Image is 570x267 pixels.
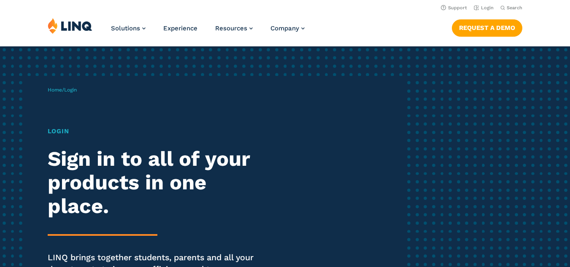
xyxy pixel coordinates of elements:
[48,87,62,93] a: Home
[111,18,305,46] nav: Primary Navigation
[48,87,77,93] span: /
[500,5,522,11] button: Open Search Bar
[48,18,92,34] img: LINQ | K‑12 Software
[441,5,467,11] a: Support
[215,24,253,32] a: Resources
[474,5,494,11] a: Login
[111,24,146,32] a: Solutions
[452,18,522,36] nav: Button Navigation
[452,19,522,36] a: Request a Demo
[507,5,522,11] span: Search
[215,24,247,32] span: Resources
[163,24,197,32] a: Experience
[48,127,267,136] h1: Login
[111,24,140,32] span: Solutions
[270,24,299,32] span: Company
[64,87,77,93] span: Login
[48,147,267,218] h2: Sign in to all of your products in one place.
[270,24,305,32] a: Company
